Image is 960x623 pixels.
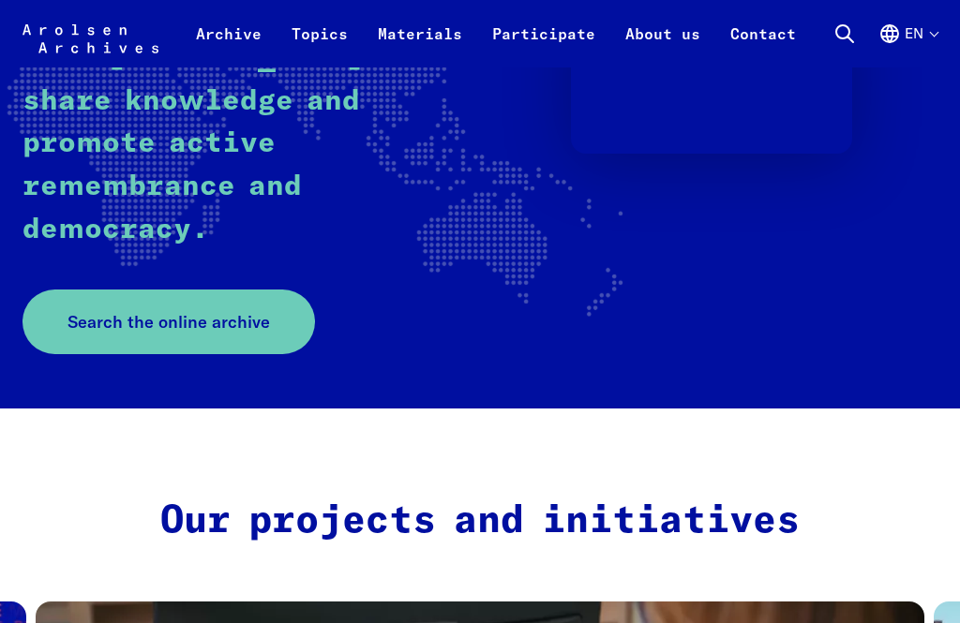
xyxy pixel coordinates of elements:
[477,22,610,67] a: Participate
[181,22,277,67] a: Archive
[878,22,937,67] button: English, language selection
[610,22,715,67] a: About us
[83,498,877,544] h2: Our projects and initiatives
[715,22,811,67] a: Contact
[67,309,270,334] span: Search the online archive
[181,11,811,56] nav: Primary
[277,22,363,67] a: Topics
[363,22,477,67] a: Materials
[22,289,315,354] a: Search the online archive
